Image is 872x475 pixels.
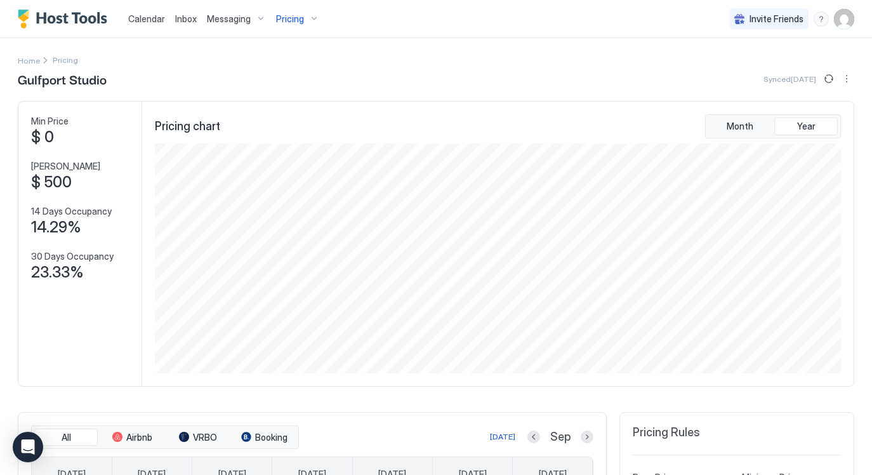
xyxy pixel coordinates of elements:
a: Calendar [128,12,165,25]
button: [DATE] [488,429,517,445]
span: $ 500 [31,173,72,192]
span: Airbnb [126,432,152,443]
span: 14.29% [31,218,81,237]
button: All [34,429,98,446]
button: Next month [581,431,593,443]
a: Host Tools Logo [18,10,113,29]
div: tab-group [705,114,841,138]
button: Sync prices [821,71,836,86]
button: Airbnb [100,429,164,446]
span: Invite Friends [750,13,803,25]
span: Min Price [31,116,69,127]
div: Open Intercom Messenger [13,432,43,462]
a: Inbox [175,12,197,25]
button: Year [774,117,838,135]
span: 23.33% [31,263,84,282]
span: Pricing chart [155,119,220,134]
button: More options [839,71,854,86]
span: VRBO [193,432,217,443]
span: Pricing [276,13,304,25]
span: Breadcrumb [53,55,78,65]
span: All [62,432,71,443]
div: [DATE] [490,431,515,443]
span: Month [727,121,753,132]
div: Breadcrumb [18,53,40,67]
span: [PERSON_NAME] [31,161,100,172]
button: VRBO [166,429,230,446]
button: Previous month [527,431,540,443]
button: Month [708,117,772,135]
span: Pricing Rules [633,425,700,440]
div: tab-group [31,425,299,450]
div: User profile [834,9,854,29]
span: Calendar [128,13,165,24]
span: Messaging [207,13,251,25]
a: Home [18,53,40,67]
div: menu [814,11,829,27]
span: $ 0 [31,128,54,147]
span: Inbox [175,13,197,24]
span: Sep [550,430,571,445]
span: 30 Days Occupancy [31,251,114,262]
span: Home [18,56,40,65]
button: Booking [232,429,296,446]
div: menu [839,71,854,86]
span: 14 Days Occupancy [31,206,112,217]
span: Synced [DATE] [763,74,816,84]
span: Year [797,121,816,132]
span: Booking [255,432,287,443]
span: Gulfport Studio [18,69,107,88]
